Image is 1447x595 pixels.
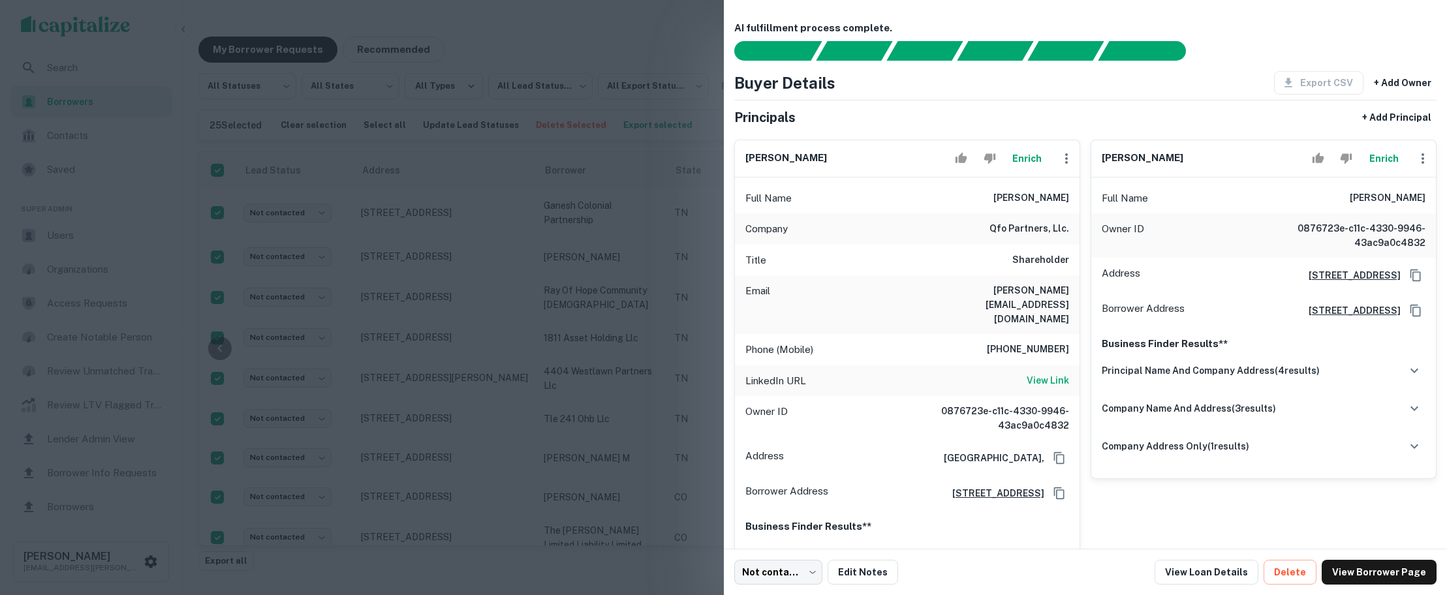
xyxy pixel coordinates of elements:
a: [STREET_ADDRESS] [1298,303,1401,318]
button: Reject [978,145,1001,172]
div: Principals found, AI now looking for contact information... [957,41,1033,61]
p: Company [745,221,788,237]
h6: qfo partners, llc. [989,221,1069,237]
p: Address [745,448,784,468]
button: Enrich [1363,145,1405,172]
h6: View Link [1027,373,1069,388]
h6: [PERSON_NAME] [745,151,827,166]
button: + Add Owner [1369,71,1437,95]
a: [STREET_ADDRESS] [942,486,1044,500]
p: Owner ID [1102,221,1144,250]
button: Enrich [1006,145,1048,172]
h6: 0876723e-c11c-4330-9946-43ac9a0c4832 [912,404,1069,433]
h6: Shareholder [1012,252,1069,268]
p: Borrower Address [1102,301,1185,320]
div: AI fulfillment process complete. [1098,41,1202,61]
button: Reject [1335,145,1358,172]
button: Copy Address [1406,266,1425,285]
div: Sending borrower request to AI... [719,41,817,61]
button: Copy Address [1050,483,1069,503]
h6: 0876723e-c11c-4330-9946-43ac9a0c4832 [1269,221,1425,250]
button: Delete [1264,560,1316,585]
h6: [PHONE_NUMBER] [987,342,1069,358]
p: LinkedIn URL [745,373,806,389]
div: Principals found, still searching for contact information. This may take time... [1027,41,1104,61]
button: + Add Principal [1357,106,1437,129]
p: Title [745,252,766,268]
h6: principal name and company address ( 7 results) [745,546,963,560]
button: Copy Address [1050,448,1069,468]
div: Your request is received and processing... [816,41,892,61]
p: Address [1102,266,1140,285]
a: View Link [1027,373,1069,389]
h6: [PERSON_NAME] [1350,191,1425,206]
h6: company name and address ( 3 results) [1102,401,1276,416]
p: Full Name [745,191,792,206]
p: Business Finder Results** [1102,336,1425,352]
h5: Principals [734,108,796,127]
p: Business Finder Results** [745,519,1069,534]
h4: Buyer Details [734,71,835,95]
div: Not contacted [734,560,822,585]
a: [STREET_ADDRESS] [1298,268,1401,282]
h6: [PERSON_NAME] [1102,151,1183,166]
a: View Loan Details [1155,560,1258,585]
h6: [PERSON_NAME] [993,191,1069,206]
button: Copy Address [1406,301,1425,320]
iframe: Chat Widget [1382,449,1447,511]
h6: company address only ( 1 results) [1102,439,1249,453]
button: Edit Notes [828,560,898,585]
button: Accept [1307,145,1330,172]
div: Documents found, AI parsing details... [886,41,963,61]
h6: [GEOGRAPHIC_DATA], [933,451,1044,465]
h6: AI fulfillment process complete. [734,21,1437,36]
p: Owner ID [745,404,788,433]
button: Accept [950,145,972,172]
p: Borrower Address [745,483,828,503]
h6: principal name and company address ( 4 results) [1102,363,1320,378]
a: View Borrower Page [1322,560,1437,585]
h6: [PERSON_NAME][EMAIL_ADDRESS][DOMAIN_NAME] [912,283,1069,326]
p: Phone (Mobile) [745,342,813,358]
p: Full Name [1102,191,1148,206]
p: Email [745,283,770,326]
